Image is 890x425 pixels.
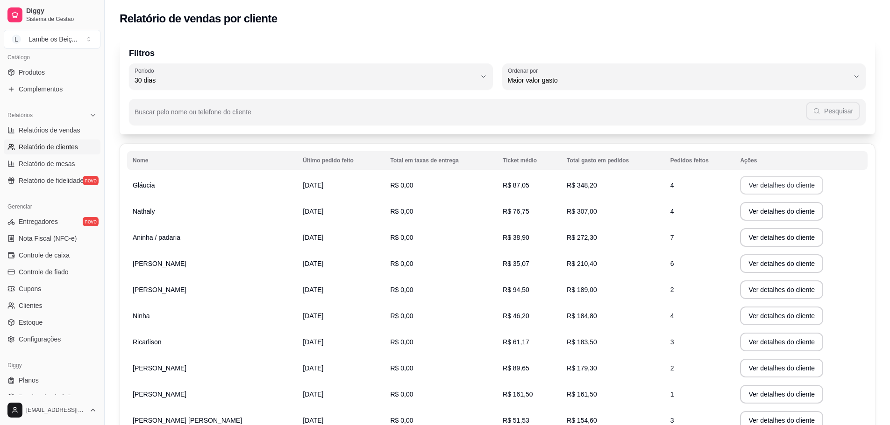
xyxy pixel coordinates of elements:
span: Controle de fiado [19,267,69,277]
div: Diggy [4,358,100,373]
span: [PERSON_NAME] [133,260,186,267]
span: R$ 61,17 [503,338,529,346]
button: Ver detalhes do cliente [740,202,823,221]
span: Nota Fiscal (NFC-e) [19,234,77,243]
span: 7 [670,234,674,241]
span: R$ 0,00 [390,234,413,241]
span: 2 [670,364,674,372]
button: Ver detalhes do cliente [740,307,823,325]
span: [DATE] [303,260,323,267]
span: R$ 51,53 [503,417,529,424]
span: Precisa de ajuda? [19,392,71,402]
span: R$ 35,07 [503,260,529,267]
span: Ninha [133,312,150,320]
a: Produtos [4,65,100,80]
span: Clientes [19,301,43,310]
button: Ver detalhes do cliente [740,254,823,273]
span: [PERSON_NAME] [133,390,186,398]
span: [DATE] [303,234,323,241]
button: Select a team [4,30,100,49]
span: R$ 0,00 [390,364,413,372]
span: R$ 0,00 [390,417,413,424]
th: Ticket médio [497,151,561,170]
span: Produtos [19,68,45,77]
a: Entregadoresnovo [4,214,100,229]
span: R$ 38,90 [503,234,529,241]
a: Clientes [4,298,100,313]
span: 1 [670,390,674,398]
span: 3 [670,417,674,424]
span: Estoque [19,318,43,327]
span: R$ 0,00 [390,260,413,267]
span: [DATE] [303,364,323,372]
span: R$ 189,00 [567,286,597,293]
div: Catálogo [4,50,100,65]
button: Ver detalhes do cliente [740,385,823,404]
a: Complementos [4,82,100,97]
span: R$ 0,00 [390,286,413,293]
button: Ver detalhes do cliente [740,280,823,299]
div: Gerenciar [4,199,100,214]
span: R$ 0,00 [390,208,413,215]
span: Relatório de mesas [19,159,75,168]
span: L [12,35,21,44]
a: Configurações [4,332,100,347]
span: R$ 210,40 [567,260,597,267]
span: R$ 89,65 [503,364,529,372]
span: Complementos [19,84,63,94]
span: R$ 0,00 [390,181,413,189]
span: [PERSON_NAME] [PERSON_NAME] [133,417,242,424]
input: Buscar pelo nome ou telefone do cliente [135,111,806,120]
span: Diggy [26,7,97,15]
span: R$ 46,20 [503,312,529,320]
span: R$ 0,00 [390,312,413,320]
span: Ricarlison [133,338,161,346]
span: [DATE] [303,312,323,320]
th: Pedidos feitos [665,151,735,170]
span: 3 [670,338,674,346]
p: Filtros [129,47,866,60]
span: Relatórios [7,111,33,119]
span: [DATE] [303,417,323,424]
a: Controle de fiado [4,265,100,279]
span: 4 [670,312,674,320]
span: R$ 87,05 [503,181,529,189]
a: Relatório de clientes [4,139,100,154]
span: 4 [670,208,674,215]
span: R$ 161,50 [567,390,597,398]
a: DiggySistema de Gestão [4,4,100,26]
span: R$ 272,30 [567,234,597,241]
span: Gláucia [133,181,155,189]
span: [DATE] [303,208,323,215]
label: Período [135,67,157,75]
span: [DATE] [303,390,323,398]
th: Nome [127,151,297,170]
span: Nathaly [133,208,155,215]
span: [DATE] [303,286,323,293]
a: Planos [4,373,100,388]
th: Total gasto em pedidos [561,151,665,170]
span: R$ 76,75 [503,208,529,215]
span: R$ 348,20 [567,181,597,189]
a: Relatório de fidelidadenovo [4,173,100,188]
a: Nota Fiscal (NFC-e) [4,231,100,246]
span: 2 [670,286,674,293]
span: 6 [670,260,674,267]
a: Relatório de mesas [4,156,100,171]
button: Ver detalhes do cliente [740,359,823,377]
span: R$ 154,60 [567,417,597,424]
span: R$ 0,00 [390,390,413,398]
button: [EMAIL_ADDRESS][DOMAIN_NAME] [4,399,100,421]
span: R$ 184,80 [567,312,597,320]
button: Período30 dias [129,63,493,90]
button: Ver detalhes do cliente [740,176,823,195]
span: 30 dias [135,76,476,85]
span: Configurações [19,334,61,344]
span: Maior valor gasto [508,76,849,85]
span: Controle de caixa [19,251,70,260]
span: Cupons [19,284,41,293]
span: [PERSON_NAME] [133,286,186,293]
span: Entregadores [19,217,58,226]
th: Último pedido feito [297,151,384,170]
button: Ver detalhes do cliente [740,228,823,247]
